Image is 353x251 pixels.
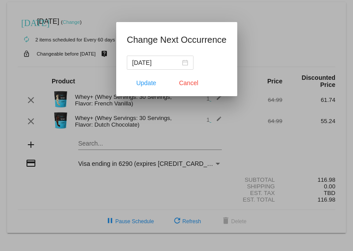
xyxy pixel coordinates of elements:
span: Cancel [179,79,198,86]
input: Select date [132,58,180,67]
span: Update [136,79,156,86]
button: Close dialog [169,75,208,91]
button: Update [127,75,166,91]
h1: Change Next Occurrence [127,33,227,47]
